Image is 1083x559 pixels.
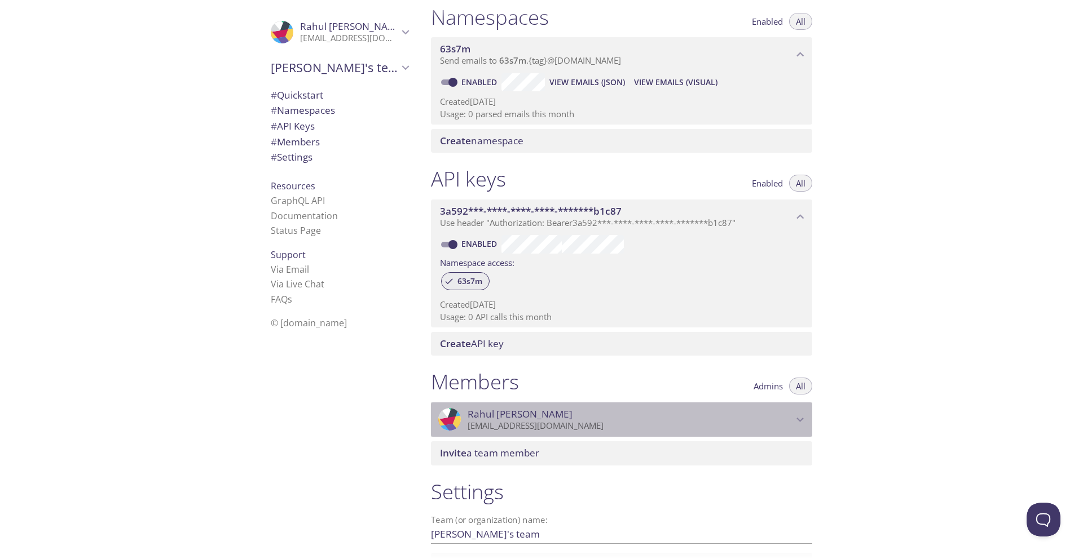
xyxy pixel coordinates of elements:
[431,402,812,437] div: Rahul Sharma
[431,441,812,465] div: Invite a team member
[271,194,325,207] a: GraphQL API
[440,254,514,270] label: Namespace access:
[271,210,338,222] a: Documentation
[440,108,803,120] p: Usage: 0 parsed emails this month
[629,73,722,91] button: View Emails (Visual)
[440,134,523,147] span: namespace
[288,293,292,305] span: s
[271,135,277,148] span: #
[441,272,490,290] div: 63s7m
[549,76,625,89] span: View Emails (JSON)
[431,5,549,30] h1: Namespaces
[271,119,277,132] span: #
[271,180,315,192] span: Resources
[271,317,347,329] span: © [DOMAIN_NAME]
[431,516,548,524] label: Team (or organization) name:
[634,76,717,89] span: View Emails (Visual)
[300,33,398,44] p: [EMAIL_ADDRESS][DOMAIN_NAME]
[271,60,398,76] span: [PERSON_NAME]'s team
[789,13,812,30] button: All
[440,446,539,459] span: a team member
[440,311,803,323] p: Usage: 0 API calls this month
[300,20,405,33] span: Rahul [PERSON_NAME]
[271,249,306,261] span: Support
[431,332,812,356] div: Create API Key
[271,224,321,237] a: Status Page
[745,175,790,192] button: Enabled
[460,238,501,249] a: Enabled
[440,42,470,55] span: 63s7m
[468,408,573,420] span: Rahul [PERSON_NAME]
[440,337,504,350] span: API key
[262,87,417,103] div: Quickstart
[431,479,812,504] h1: Settings
[262,53,417,82] div: Rahul's team
[431,37,812,72] div: 63s7m namespace
[431,129,812,153] div: Create namespace
[271,88,277,101] span: #
[440,134,471,147] span: Create
[451,276,489,286] span: 63s7m
[747,378,790,394] button: Admins
[545,73,629,91] button: View Emails (JSON)
[789,378,812,394] button: All
[271,119,315,132] span: API Keys
[440,299,803,310] p: Created [DATE]
[271,104,277,117] span: #
[271,150,277,163] span: #
[271,150,312,163] span: Settings
[789,175,812,192] button: All
[440,96,803,108] p: Created [DATE]
[262,14,417,51] div: Rahul Sharma
[499,55,526,66] span: 63s7m
[271,293,292,305] a: FAQ
[440,446,466,459] span: Invite
[262,118,417,134] div: API Keys
[440,55,621,66] span: Send emails to . {tag} @[DOMAIN_NAME]
[271,278,324,290] a: Via Live Chat
[460,77,501,87] a: Enabled
[271,88,323,101] span: Quickstart
[271,135,320,148] span: Members
[745,13,790,30] button: Enabled
[271,263,309,276] a: Via Email
[431,166,506,192] h1: API keys
[468,420,793,432] p: [EMAIL_ADDRESS][DOMAIN_NAME]
[440,337,471,350] span: Create
[262,134,417,150] div: Members
[262,103,417,118] div: Namespaces
[262,149,417,165] div: Team Settings
[431,369,519,394] h1: Members
[1027,503,1060,536] iframe: Help Scout Beacon - Open
[271,104,335,117] span: Namespaces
